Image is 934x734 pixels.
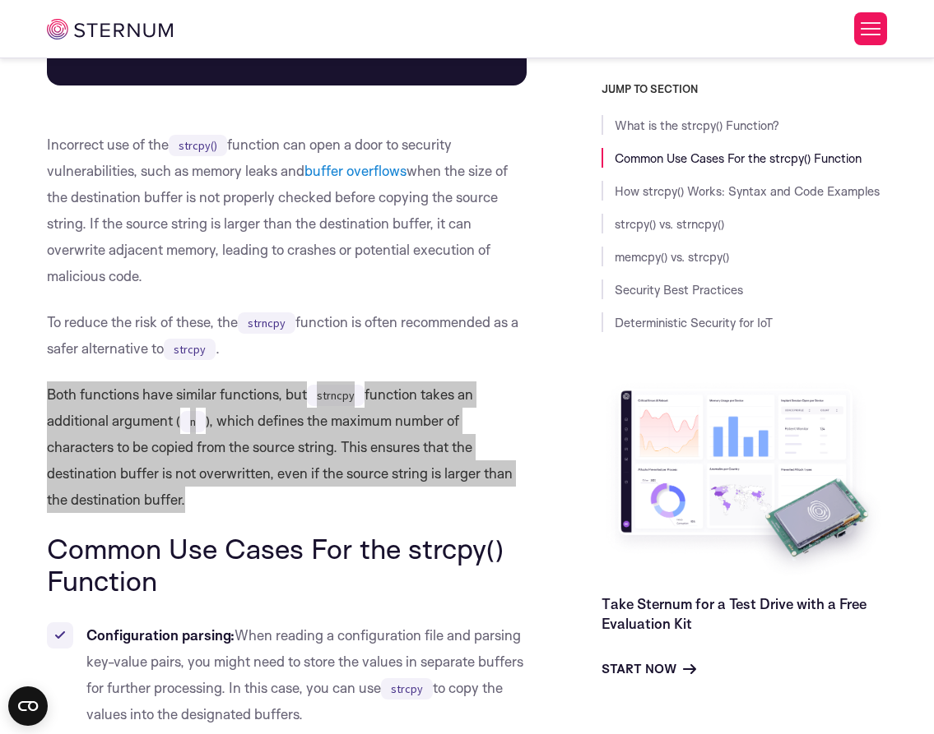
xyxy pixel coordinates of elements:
[854,12,887,45] button: Toggle Menu
[615,183,880,199] a: How strcpy() Works: Syntax and Code Examples
[615,282,743,298] a: Security Best Practices
[47,19,173,40] img: sternum iot
[86,626,235,644] strong: Configuration parsing:
[47,309,527,362] p: To reduce the risk of these, the function is often recommended as a safer alternative to .
[602,659,696,679] a: Start Now
[238,312,295,334] code: strncpy
[47,622,527,727] li: When reading a configuration file and parsing key-value pairs, you might need to store the values...
[180,411,206,432] code: n
[47,132,527,289] p: Incorrect use of the function can open a door to security vulnerabilities, such as memory leaks a...
[47,533,527,596] h2: Common Use Cases For the strcpy() Function
[602,595,867,632] a: Take Sternum for a Test Drive with a Free Evaluation Kit
[47,381,527,513] p: Both functions have similar functions, but function takes an additional argument ( ), which defin...
[602,82,887,95] h3: JUMP TO SECTION
[602,378,887,581] img: Take Sternum for a Test Drive with a Free Evaluation Kit
[164,339,216,360] code: strcpy
[615,249,729,265] a: memcpy() vs. strcpy()
[169,135,227,156] code: strcpy()
[8,686,48,726] button: Open CMP widget
[615,118,779,133] a: What is the strcpy() Function?
[304,162,407,179] a: buffer overflows
[381,678,433,699] code: strcpy
[307,385,365,406] code: strncpy
[615,216,724,232] a: strcpy() vs. strncpy()
[615,315,773,330] a: Deterministic Security for IoT
[615,150,862,166] a: Common Use Cases For the strcpy() Function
